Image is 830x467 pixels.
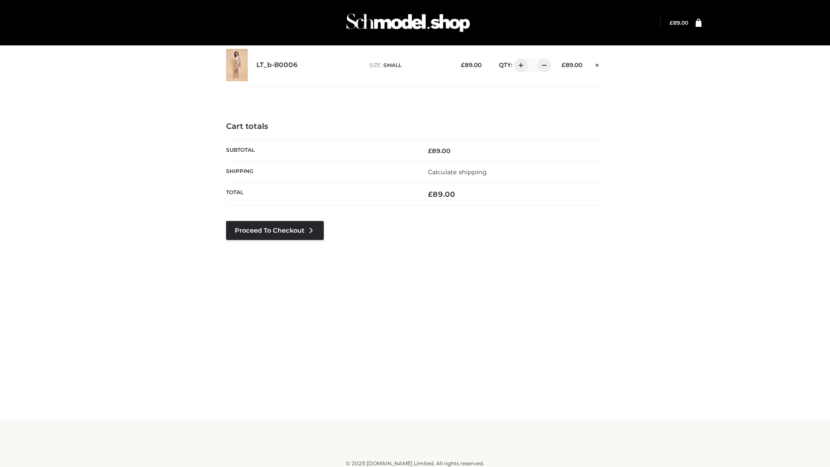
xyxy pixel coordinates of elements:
th: Total [226,183,415,206]
a: £89.00 [670,19,688,26]
span: £ [562,61,565,68]
a: Calculate shipping [428,168,487,176]
span: £ [461,61,465,68]
a: LT_b-B0006 [256,61,298,69]
th: Shipping [226,161,415,182]
bdi: 89.00 [428,147,450,155]
h4: Cart totals [226,122,604,131]
p: size : [369,61,447,69]
bdi: 89.00 [461,61,482,68]
span: £ [428,190,433,198]
a: Proceed to Checkout [226,221,324,240]
bdi: 89.00 [562,61,582,68]
span: £ [670,19,673,26]
a: Remove this item [591,58,604,70]
div: QTY: [490,58,548,72]
th: Subtotal [226,140,415,161]
img: Schmodel Admin 964 [343,6,473,40]
span: SMALL [383,62,402,68]
bdi: 89.00 [428,190,455,198]
bdi: 89.00 [670,19,688,26]
span: £ [428,147,432,155]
